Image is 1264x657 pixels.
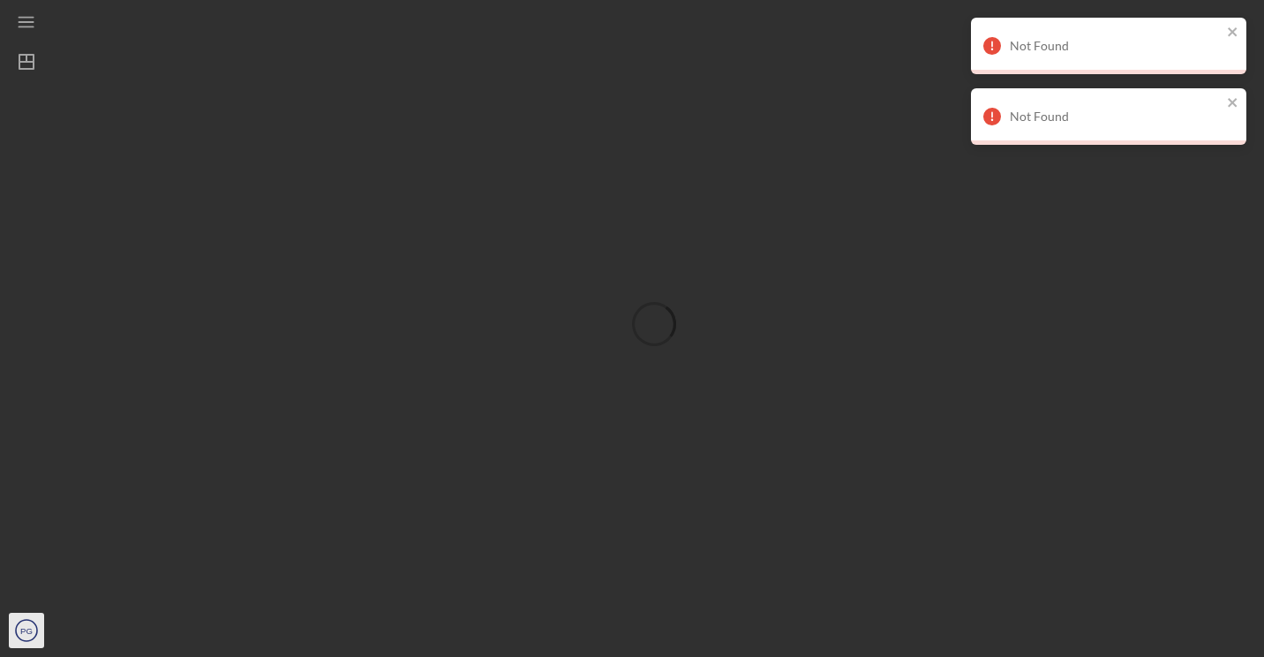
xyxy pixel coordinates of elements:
button: close [1227,25,1239,42]
button: close [1227,95,1239,112]
div: Not Found [1010,39,1222,53]
button: PG [9,613,44,648]
text: PG [20,626,33,636]
div: Not Found [1010,109,1222,124]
